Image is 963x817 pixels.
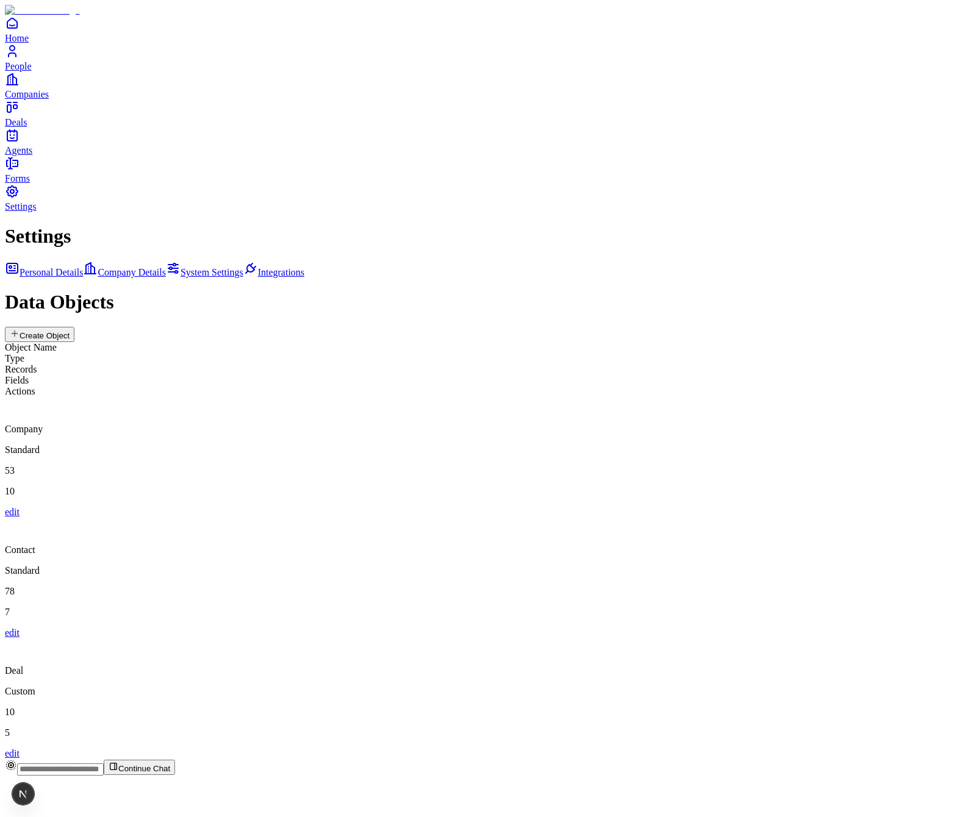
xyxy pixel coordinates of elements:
[5,386,958,397] div: Actions
[5,565,958,576] p: Standard
[5,145,32,155] span: Agents
[5,44,958,71] a: People
[5,444,958,455] p: Standard
[5,201,37,212] span: Settings
[5,364,958,375] div: Records
[83,267,166,277] a: Company Details
[5,128,958,155] a: Agents
[5,291,958,313] h1: Data Objects
[118,764,170,773] span: Continue Chat
[5,225,958,248] h1: Settings
[243,267,304,277] a: Integrations
[166,267,243,277] a: System Settings
[5,342,958,353] div: Object Name
[5,665,958,676] p: Deal
[5,486,958,497] p: 10
[5,686,958,697] p: Custom
[5,72,958,99] a: Companies
[5,184,958,212] a: Settings
[104,760,175,775] button: Continue Chat
[5,424,958,435] p: Company
[5,33,29,43] span: Home
[181,267,243,277] span: System Settings
[5,759,958,776] div: Continue Chat
[5,586,958,597] p: 78
[5,627,20,638] a: edit
[5,353,958,364] div: Type
[5,375,958,386] div: Fields
[5,327,74,342] button: Create Object
[5,100,958,127] a: Deals
[258,267,304,277] span: Integrations
[5,61,32,71] span: People
[5,707,958,718] p: 10
[5,117,27,127] span: Deals
[5,173,30,184] span: Forms
[5,16,958,43] a: Home
[5,607,958,618] p: 7
[5,748,20,758] a: edit
[5,544,958,555] p: Contact
[5,89,49,99] span: Companies
[5,727,958,738] p: 5
[20,267,83,277] span: Personal Details
[5,465,958,476] p: 53
[5,5,80,16] img: Item Brain Logo
[5,507,20,517] a: edit
[98,267,166,277] span: Company Details
[5,156,958,184] a: Forms
[5,267,83,277] a: Personal Details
